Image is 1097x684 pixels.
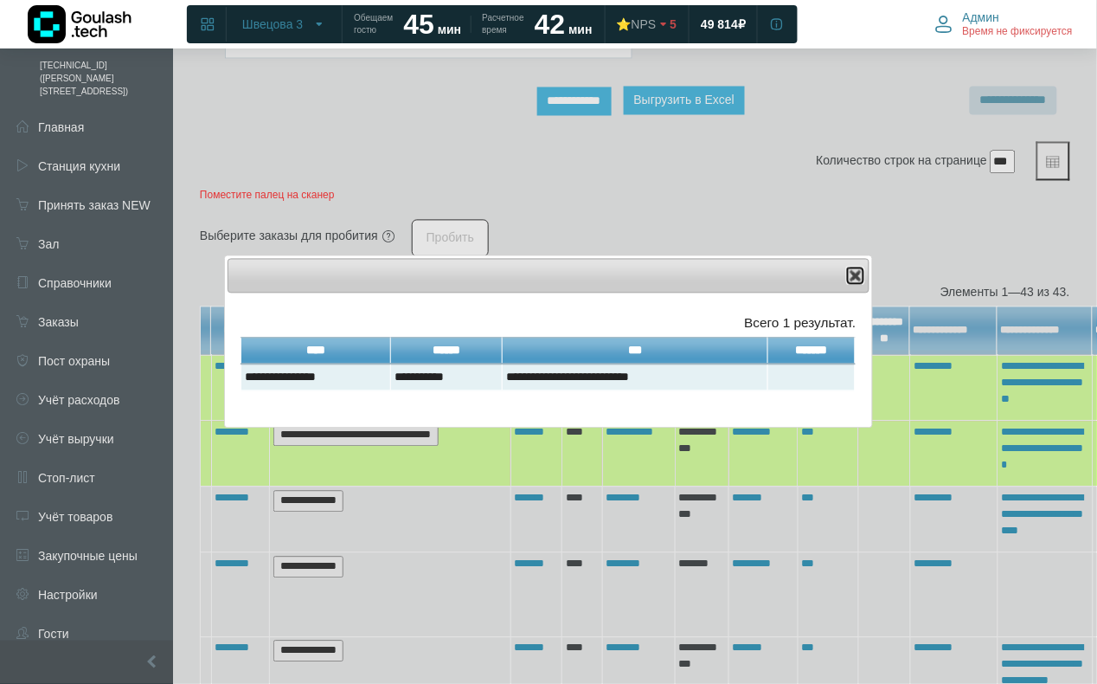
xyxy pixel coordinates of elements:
strong: 45 [403,9,434,40]
img: Логотип компании Goulash.tech [28,5,132,43]
span: мин [438,23,461,36]
span: Обещаем гостю [354,12,393,36]
div: ⭐ [617,16,657,32]
span: Время не фиксируется [963,25,1073,39]
button: Админ Время не фиксируется [925,6,1083,42]
a: 49 814 ₽ [690,9,756,40]
button: Швецова 3 [232,10,337,38]
span: Швецова 3 [242,16,303,32]
strong: 42 [535,9,566,40]
span: Расчетное время [482,12,523,36]
span: 5 [670,16,677,32]
button: Close [847,268,864,285]
span: Админ [963,10,1000,25]
span: NPS [632,17,657,31]
span: 49 814 [701,16,738,32]
a: Обещаем гостю 45 мин Расчетное время 42 мин [343,9,602,40]
span: мин [568,23,592,36]
span: ₽ [738,16,746,32]
a: ⭐NPS 5 [606,9,688,40]
div: Всего 1 результат. [241,313,856,333]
